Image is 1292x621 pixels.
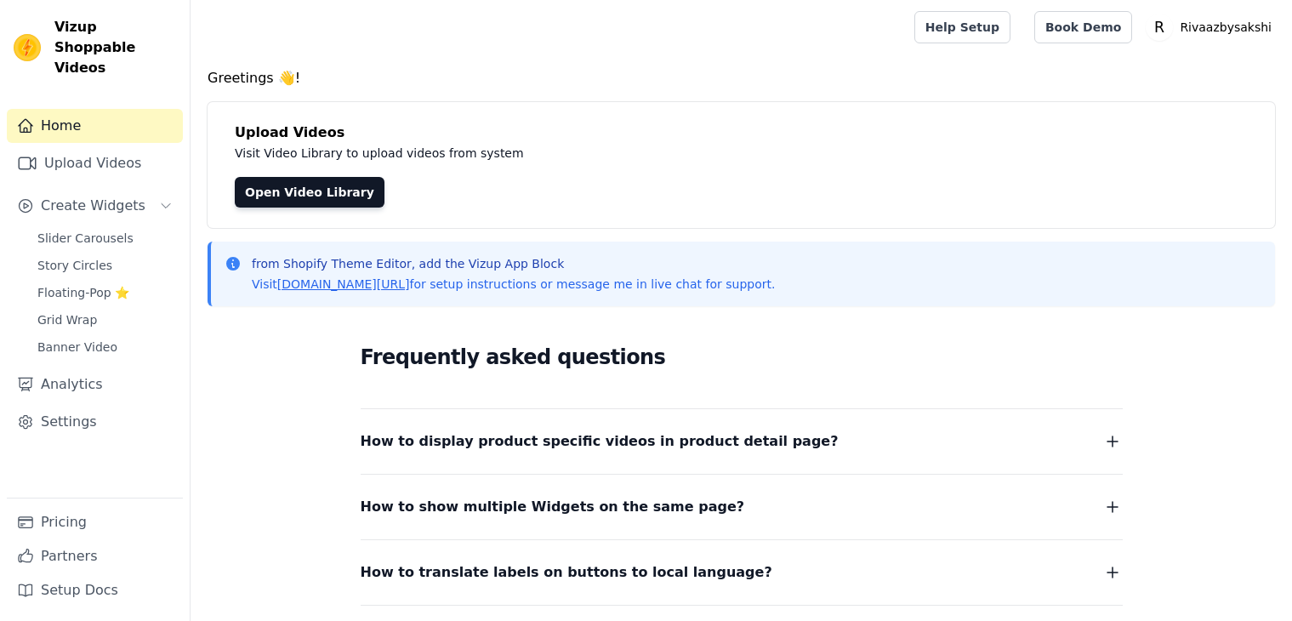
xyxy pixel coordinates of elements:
[37,311,97,328] span: Grid Wrap
[361,340,1123,374] h2: Frequently asked questions
[7,539,183,573] a: Partners
[7,405,183,439] a: Settings
[361,495,1123,519] button: How to show multiple Widgets on the same page?
[361,430,1123,453] button: How to display product specific videos in product detail page?
[54,17,176,78] span: Vizup Shoppable Videos
[235,122,1248,143] h4: Upload Videos
[7,573,183,607] a: Setup Docs
[27,281,183,305] a: Floating-Pop ⭐
[37,257,112,274] span: Story Circles
[7,505,183,539] a: Pricing
[1034,11,1132,43] a: Book Demo
[277,277,410,291] a: [DOMAIN_NAME][URL]
[7,367,183,402] a: Analytics
[361,495,745,519] span: How to show multiple Widgets on the same page?
[252,255,775,272] p: from Shopify Theme Editor, add the Vizup App Block
[1146,12,1278,43] button: R Rivaazbysakshi
[252,276,775,293] p: Visit for setup instructions or message me in live chat for support.
[27,308,183,332] a: Grid Wrap
[361,561,772,584] span: How to translate labels on buttons to local language?
[235,177,384,208] a: Open Video Library
[1154,19,1164,36] text: R
[37,284,129,301] span: Floating-Pop ⭐
[27,335,183,359] a: Banner Video
[27,254,183,277] a: Story Circles
[7,109,183,143] a: Home
[37,230,134,247] span: Slider Carousels
[41,196,145,216] span: Create Widgets
[14,34,41,61] img: Vizup
[7,189,183,223] button: Create Widgets
[914,11,1010,43] a: Help Setup
[361,561,1123,584] button: How to translate labels on buttons to local language?
[235,143,997,163] p: Visit Video Library to upload videos from system
[37,339,117,356] span: Banner Video
[27,226,183,250] a: Slider Carousels
[208,68,1275,88] h4: Greetings 👋!
[1173,12,1278,43] p: Rivaazbysakshi
[7,146,183,180] a: Upload Videos
[361,430,839,453] span: How to display product specific videos in product detail page?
